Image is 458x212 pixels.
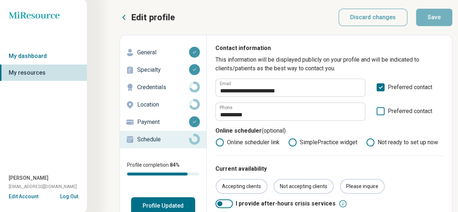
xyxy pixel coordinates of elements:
[120,79,206,96] a: Credentials
[120,44,206,61] a: General
[339,9,408,26] button: Discard changes
[120,157,206,180] div: Profile completion:
[416,9,452,26] button: Save
[288,138,357,147] label: SimplePractice widget
[120,113,206,131] a: Payment
[120,61,206,79] a: Specialty
[137,83,189,92] p: Credentials
[220,105,232,110] label: Phone
[170,162,180,168] span: 84 %
[9,183,77,190] span: [EMAIL_ADDRESS][DOMAIN_NAME]
[220,82,231,86] label: Email
[9,174,49,182] span: [PERSON_NAME]
[366,138,438,147] label: Not ready to set up now
[388,107,432,121] span: Preferred contact
[137,118,189,126] p: Payment
[60,193,78,199] button: Log Out
[274,179,333,194] div: Not accepting clients
[120,96,206,113] a: Location
[127,172,199,175] div: Profile completion
[137,100,189,109] p: Location
[388,83,432,97] span: Preferred contact
[236,199,336,208] span: I provide after-hours crisis services
[137,66,189,74] p: Specialty
[137,135,189,144] p: Schedule
[262,127,286,134] span: (optional)
[215,165,443,173] p: Current availability
[131,12,175,23] p: Edit profile
[137,48,189,57] p: General
[120,131,206,148] a: Schedule
[119,12,175,23] button: Edit profile
[216,179,267,194] div: Accepting clients
[340,179,385,194] div: Please inquire
[215,55,443,73] p: This information will be displayed publicly on your profile and will be indicated to clients/pati...
[215,126,443,138] p: Online scheduler
[215,44,443,55] p: Contact information
[9,193,38,200] button: Edit Account
[215,138,280,147] label: Online scheduler link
